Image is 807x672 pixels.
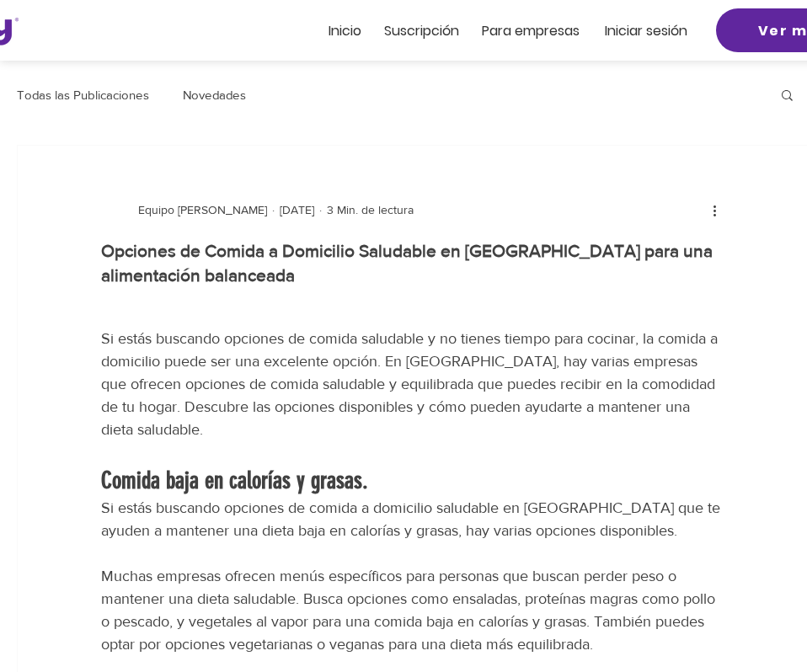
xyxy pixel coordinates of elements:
[605,24,687,38] a: Iniciar sesión
[329,24,361,38] a: Inicio
[327,203,414,216] span: 3 Min. de lectura
[17,86,149,104] a: Todas las Publicaciones
[329,21,361,40] span: Inicio
[101,330,722,438] span: Si estás buscando opciones de comida saludable y no tienes tiempo para cocinar, la comida a domic...
[482,24,580,38] a: Para empresas
[183,86,246,104] a: Novedades
[779,88,795,101] div: Buscar
[101,568,719,653] span: Muchas empresas ofrecen menús específicos para personas que buscan perder peso o mantener una die...
[482,21,498,40] span: Pa
[101,499,724,539] span: Si estás buscando opciones de comida a domicilio saludable en [GEOGRAPHIC_DATA] que te ayuden a m...
[101,467,368,494] span: Comida baja en calorías y grasas.
[384,21,459,40] span: Suscripción
[726,591,807,672] iframe: Messagebird Livechat Widget
[101,238,724,288] h1: Opciones de Comida a Domicilio Saludable en [GEOGRAPHIC_DATA] para una alimentación balanceada
[605,21,687,40] span: Iniciar sesión
[280,203,314,216] span: 22 mar 2023
[498,21,580,40] span: ra empresas
[14,61,762,128] nav: Blog
[704,200,724,220] button: Más acciones
[384,24,459,38] a: Suscripción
